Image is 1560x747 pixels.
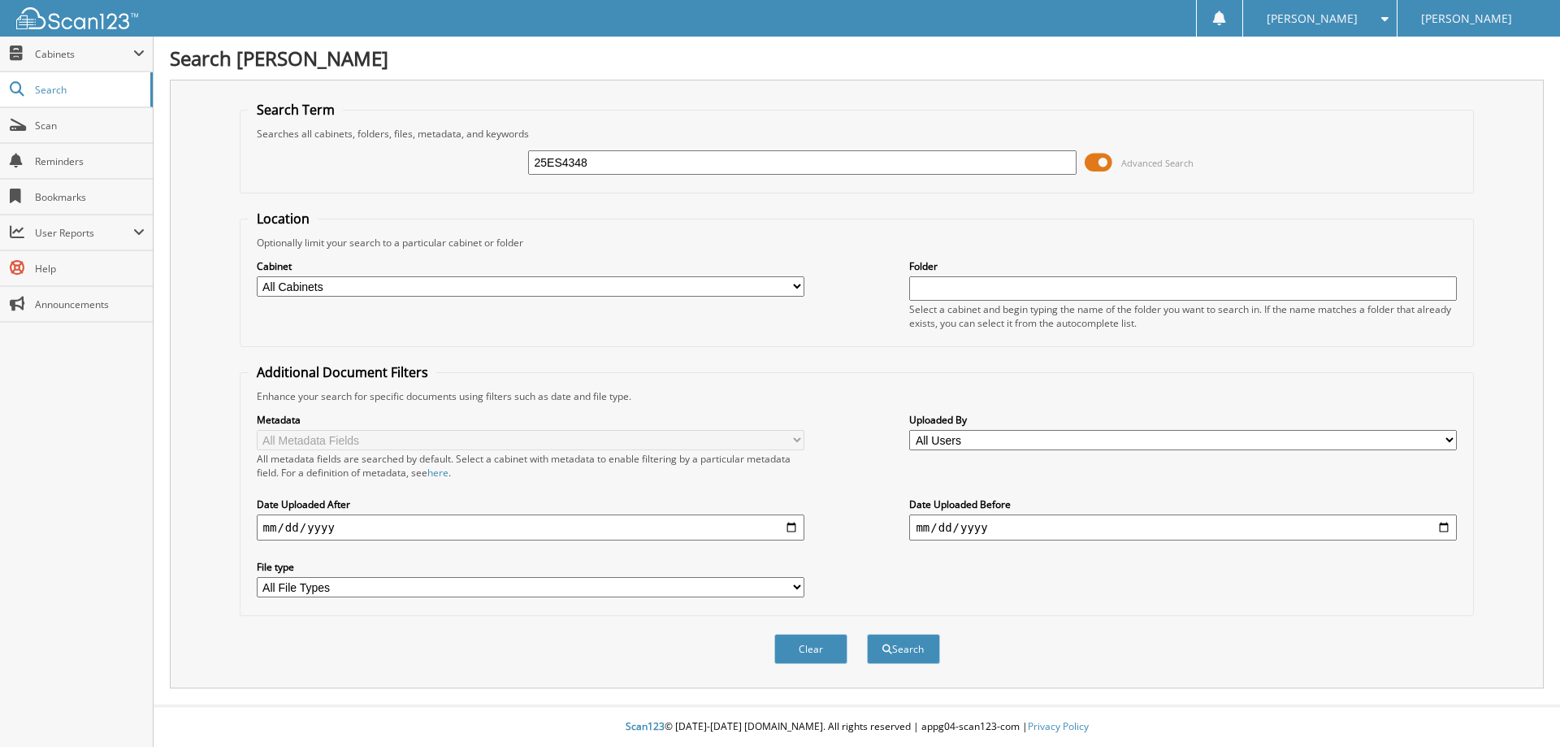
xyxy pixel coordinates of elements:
button: Search [867,634,940,664]
span: User Reports [35,226,133,240]
div: Searches all cabinets, folders, files, metadata, and keywords [249,127,1466,141]
div: All metadata fields are searched by default. Select a cabinet with metadata to enable filtering b... [257,452,804,480]
span: Cabinets [35,47,133,61]
legend: Additional Document Filters [249,363,436,381]
button: Clear [774,634,847,664]
span: Help [35,262,145,276]
span: Scan [35,119,145,132]
input: end [909,515,1457,541]
h1: Search [PERSON_NAME] [170,45,1544,72]
img: scan123-logo-white.svg [16,7,138,29]
label: Metadata [257,413,804,427]
label: Folder [909,259,1457,273]
label: Date Uploaded After [257,497,804,511]
span: Search [35,83,142,97]
legend: Location [249,210,318,228]
span: Scan123 [626,719,665,733]
span: Announcements [35,297,145,311]
label: File type [257,560,804,574]
label: Date Uploaded Before [909,497,1457,511]
label: Cabinet [257,259,804,273]
div: Optionally limit your search to a particular cabinet or folder [249,236,1466,250]
iframe: Chat Widget [1479,669,1560,747]
label: Uploaded By [909,413,1457,427]
div: Select a cabinet and begin typing the name of the folder you want to search in. If the name match... [909,302,1457,330]
span: [PERSON_NAME] [1421,14,1512,24]
legend: Search Term [249,101,343,119]
span: Bookmarks [35,190,145,204]
span: Reminders [35,154,145,168]
span: [PERSON_NAME] [1267,14,1358,24]
input: start [257,515,804,541]
div: Enhance your search for specific documents using filters such as date and file type. [249,389,1466,403]
div: © [DATE]-[DATE] [DOMAIN_NAME]. All rights reserved | appg04-scan123-com | [154,707,1560,747]
a: Privacy Policy [1028,719,1089,733]
span: Advanced Search [1121,157,1194,169]
a: here [427,466,448,480]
